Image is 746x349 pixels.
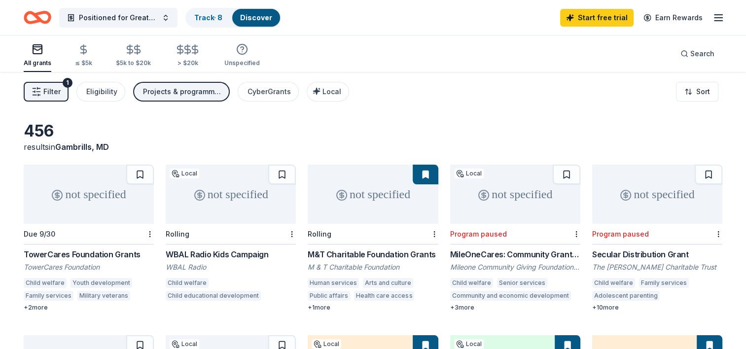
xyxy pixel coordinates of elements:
[175,40,201,72] button: > $20k
[170,339,199,349] div: Local
[116,40,151,72] button: $5k to $20k
[75,59,92,67] div: ≤ $5k
[24,6,51,29] a: Home
[24,291,73,301] div: Family services
[454,169,484,178] div: Local
[79,12,158,24] span: Positioned for Greatness Youth Program
[166,165,296,224] div: not specified
[75,40,92,72] button: ≤ $5k
[450,165,580,224] div: not specified
[322,87,341,96] span: Local
[133,82,230,102] button: Projects & programming, General operations
[308,248,438,260] div: M&T Charitable Foundation Grants
[696,86,710,98] span: Sort
[43,86,61,98] span: Filter
[450,262,580,272] div: Mileone Community Giving Foundation Inc.
[166,278,209,288] div: Child welfare
[248,86,291,98] div: CyberGrants
[24,304,154,312] div: + 2 more
[454,339,484,349] div: Local
[312,339,341,349] div: Local
[166,262,296,272] div: WBAL Radio
[175,59,201,67] div: > $20k
[592,304,722,312] div: + 10 more
[560,9,634,27] a: Start free trial
[307,82,349,102] button: Local
[194,13,222,22] a: Track· 8
[24,165,154,312] a: not specifiedDue 9/30TowerCares Foundation GrantsTowerCares FoundationChild welfareYouth developm...
[166,230,189,238] div: Rolling
[308,304,438,312] div: + 1 more
[238,82,299,102] button: CyberGrants
[24,82,69,102] button: Filter1
[308,165,438,312] a: not specifiedRollingM&T Charitable Foundation GrantsM & T Charitable FoundationHuman servicesArts...
[143,86,222,98] div: Projects & programming, General operations
[86,86,117,98] div: Eligibility
[308,230,331,238] div: Rolling
[497,278,547,288] div: Senior services
[24,141,154,153] div: results
[63,78,72,88] div: 1
[77,291,130,301] div: Military veterans
[24,121,154,141] div: 456
[592,278,635,288] div: Child welfare
[450,230,507,238] div: Program paused
[450,291,571,301] div: Community and economic development
[638,9,709,27] a: Earn Rewards
[76,82,125,102] button: Eligibility
[166,165,296,304] a: not specifiedLocalRollingWBAL Radio Kids CampaignWBAL RadioChild welfareChild educational develop...
[185,8,281,28] button: Track· 8Discover
[308,165,438,224] div: not specified
[354,291,414,301] div: Health care access
[308,291,350,301] div: Public affairs
[166,291,261,301] div: Child educational development
[59,8,178,28] button: Positioned for Greatness Youth Program
[690,48,714,60] span: Search
[170,169,199,178] div: Local
[24,262,154,272] div: TowerCares Foundation
[363,278,413,288] div: Arts and culture
[308,262,438,272] div: M & T Charitable Foundation
[71,278,132,288] div: Youth development
[224,39,260,72] button: Unspecified
[24,230,55,238] div: Due 9/30
[224,59,260,67] div: Unspecified
[55,142,109,152] span: Gambrills, MD
[49,142,109,152] span: in
[450,165,580,312] a: not specifiedLocalProgram pausedMileOneCares: Community Grants ProgramMileone Community Giving Fo...
[592,248,722,260] div: Secular Distribution Grant
[24,165,154,224] div: not specified
[240,13,272,22] a: Discover
[166,248,296,260] div: WBAL Radio Kids Campaign
[592,165,722,224] div: not specified
[592,230,649,238] div: Program paused
[592,262,722,272] div: The [PERSON_NAME] Charitable Trust
[116,59,151,67] div: $5k to $20k
[639,278,689,288] div: Family services
[24,278,67,288] div: Child welfare
[592,165,722,312] a: not specifiedProgram pausedSecular Distribution GrantThe [PERSON_NAME] Charitable TrustChild welf...
[450,278,493,288] div: Child welfare
[592,291,660,301] div: Adolescent parenting
[450,304,580,312] div: + 3 more
[673,44,722,64] button: Search
[450,248,580,260] div: MileOneCares: Community Grants Program
[24,59,51,67] div: All grants
[24,248,154,260] div: TowerCares Foundation Grants
[24,39,51,72] button: All grants
[308,278,359,288] div: Human services
[676,82,718,102] button: Sort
